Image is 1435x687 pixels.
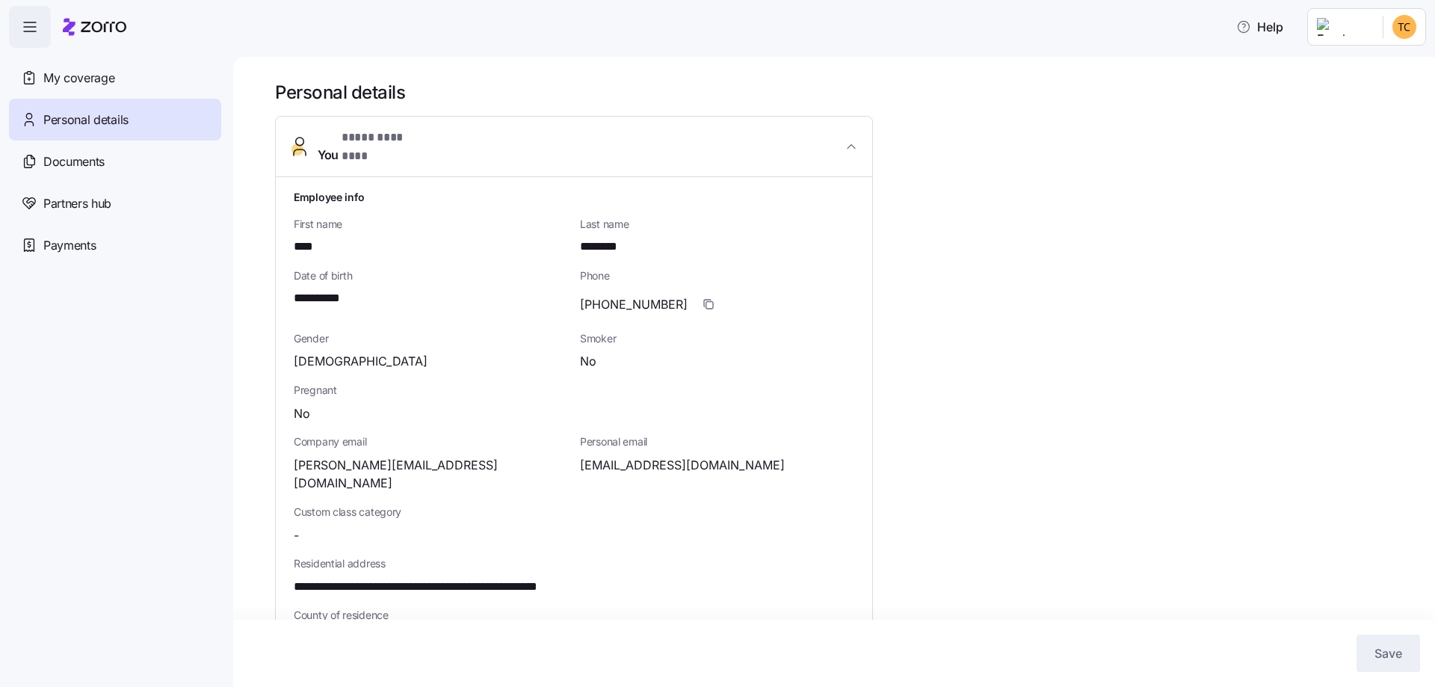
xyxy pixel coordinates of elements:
a: Payments [9,224,221,266]
span: Help [1236,18,1283,36]
a: My coverage [9,57,221,99]
span: [PERSON_NAME][EMAIL_ADDRESS][DOMAIN_NAME] [294,456,568,493]
span: Residential address [294,556,854,571]
span: You [318,129,426,164]
h1: Personal details [275,81,1414,104]
span: Date of birth [294,268,568,283]
span: First name [294,217,568,232]
span: My coverage [43,69,114,87]
span: Pregnant [294,383,854,398]
button: Help [1224,12,1295,42]
span: Personal details [43,111,129,129]
span: Custom class category [294,505,568,520]
span: Phone [580,268,854,283]
span: Last name [580,217,854,232]
span: Partners hub [43,194,111,213]
span: Documents [43,153,105,171]
span: [EMAIL_ADDRESS][DOMAIN_NAME] [580,456,785,475]
span: County of residence [294,608,854,623]
span: Save [1374,644,1402,662]
span: No [294,404,310,423]
span: Gender [294,331,568,346]
span: [PHONE_NUMBER] [580,295,688,314]
span: [DEMOGRAPHIC_DATA] [294,352,428,371]
img: Employer logo [1317,18,1371,36]
span: Smoker [580,331,854,346]
button: Save [1357,635,1420,672]
a: Partners hub [9,182,221,224]
h1: Employee info [294,189,854,205]
span: - [294,526,299,545]
span: Company email [294,434,568,449]
a: Personal details [9,99,221,141]
a: Documents [9,141,221,182]
span: No [580,352,596,371]
img: f7a87638aec60f52d360b8d5cf3b4b60 [1392,15,1416,39]
span: Personal email [580,434,854,449]
span: Payments [43,236,96,255]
